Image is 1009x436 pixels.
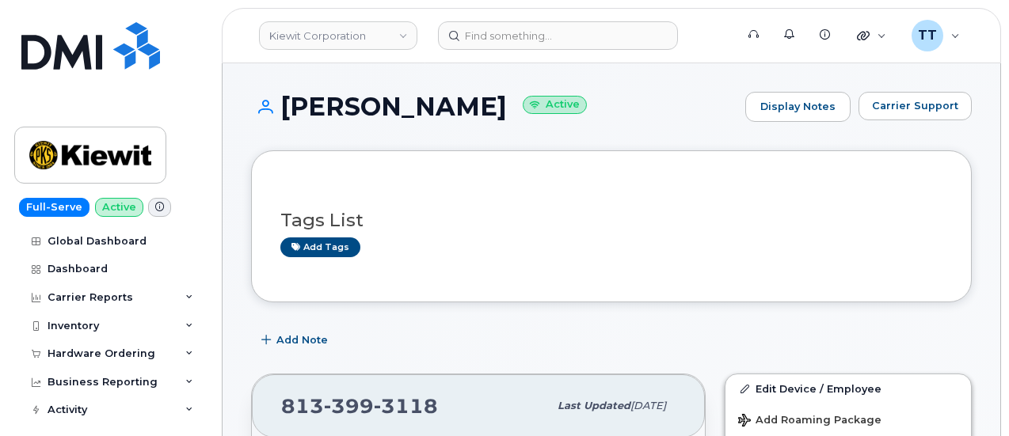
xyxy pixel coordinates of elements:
[859,92,972,120] button: Carrier Support
[251,93,737,120] h1: [PERSON_NAME]
[281,394,438,418] span: 813
[280,210,942,230] h3: Tags List
[738,414,881,429] span: Add Roaming Package
[940,367,997,424] iframe: Messenger Launcher
[251,326,341,354] button: Add Note
[558,400,630,411] span: Last updated
[324,394,374,418] span: 399
[725,374,971,403] a: Edit Device / Employee
[374,394,438,418] span: 3118
[872,98,958,113] span: Carrier Support
[725,403,971,435] button: Add Roaming Package
[276,332,328,347] span: Add Note
[745,92,851,122] a: Display Notes
[630,400,666,411] span: [DATE]
[523,96,587,114] small: Active
[280,237,360,257] a: Add tags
